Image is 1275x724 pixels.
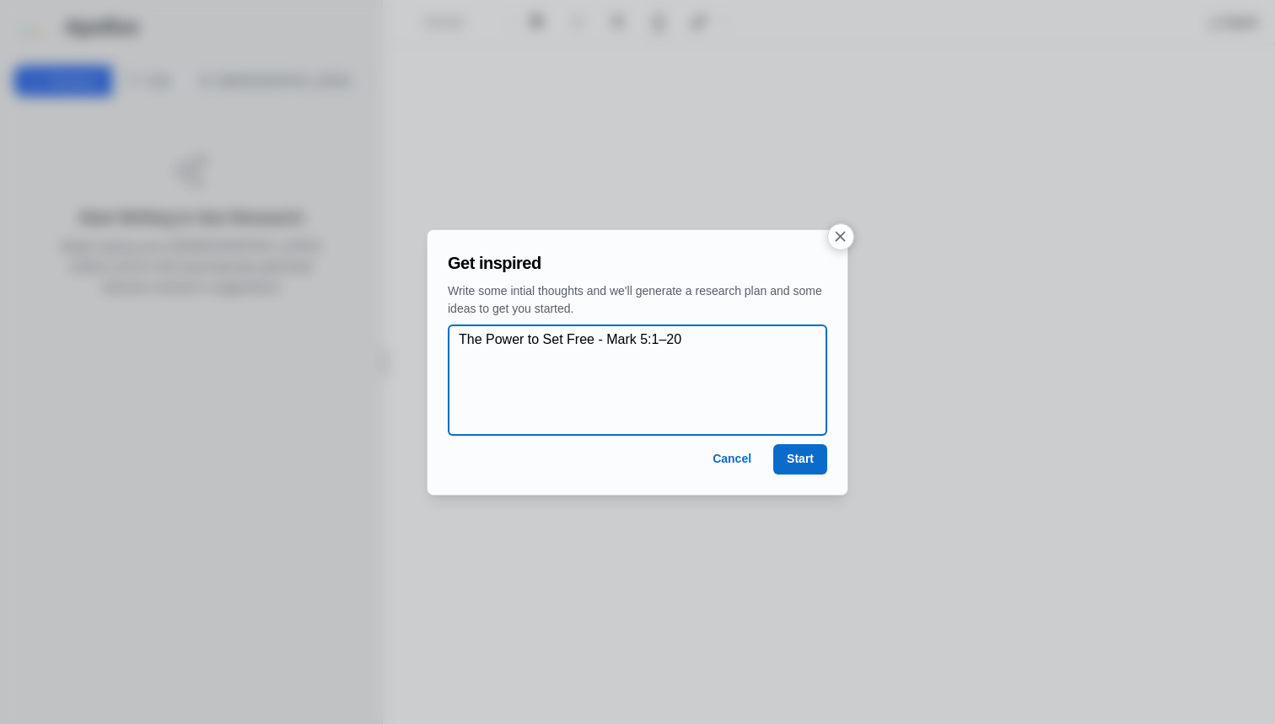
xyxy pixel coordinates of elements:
[773,444,827,475] button: Start
[448,282,827,318] p: Write some intial thoughts and we'll generate a research plan and some ideas to get you started.
[459,330,826,431] textarea: The Power to Set Free - Mark 5:1–20
[1191,640,1255,704] iframe: Drift Widget Chat Controller
[699,444,765,475] button: Cancel
[448,250,827,276] h2: Get inspired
